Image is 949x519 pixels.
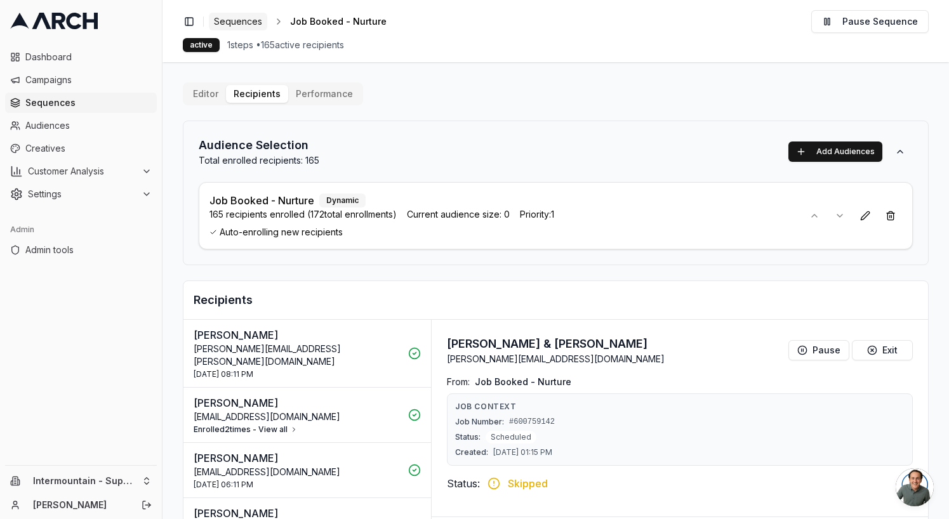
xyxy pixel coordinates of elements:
p: Job Context [455,402,905,412]
nav: breadcrumb [209,13,407,30]
span: Job Booked - Nurture [290,15,387,28]
button: Log out [138,496,156,514]
span: Sequences [25,96,152,109]
span: Sequences [214,15,262,28]
span: Current audience size: 0 [407,208,510,221]
a: Open chat [896,468,934,506]
span: Creatives [25,142,152,155]
h3: [PERSON_NAME] & [PERSON_NAME] [447,335,665,353]
span: [DATE] 06:11 PM [194,480,253,490]
span: Campaigns [25,74,152,86]
span: Auto-enrolling new recipients [209,226,793,239]
span: 1 steps • 165 active recipients [227,39,344,51]
p: Total enrolled recipients: 165 [199,154,319,167]
span: Dashboard [25,51,152,63]
span: Job Number: [455,417,504,427]
button: Customer Analysis [5,161,157,181]
a: Sequences [209,13,267,30]
span: [DATE] 08:11 PM [194,369,253,379]
button: Exit [852,340,913,360]
span: Job Booked - Nurture [475,376,571,388]
a: Campaigns [5,70,157,90]
h2: Recipients [194,291,918,309]
span: Skipped [508,476,548,491]
span: Priority: 1 [520,208,554,221]
span: From: [447,376,470,388]
span: Created: [455,447,488,457]
h2: Audience Selection [199,136,319,154]
button: Recipients [226,85,288,103]
a: Creatives [5,138,157,159]
button: [PERSON_NAME][EMAIL_ADDRESS][DOMAIN_NAME][DATE] 06:11 PM [183,443,431,497]
span: [DATE] 01:15 PM [493,447,552,457]
span: Admin tools [25,244,152,256]
span: Intermountain - Superior Water & Air [33,475,136,487]
a: Dashboard [5,47,157,67]
button: Settings [5,184,157,204]
button: Pause [788,340,849,360]
span: Scheduled [486,431,536,443]
button: Performance [288,85,361,103]
div: active [183,38,220,52]
button: Pause Sequence [811,10,929,33]
p: [PERSON_NAME][EMAIL_ADDRESS][PERSON_NAME][DOMAIN_NAME] [194,343,401,368]
span: Status: [447,476,480,491]
p: [PERSON_NAME] [194,327,401,343]
span: #600759142 [509,417,555,427]
a: Admin tools [5,240,157,260]
p: [EMAIL_ADDRESS][DOMAIN_NAME] [194,411,401,423]
button: Enrolled2times - View all [194,424,298,435]
button: Editor [185,85,226,103]
div: Admin [5,220,157,240]
span: Status: [455,432,481,442]
button: [PERSON_NAME][EMAIL_ADDRESS][DOMAIN_NAME]Enrolled2times - View all [183,388,431,442]
span: Customer Analysis [28,165,136,178]
p: [PERSON_NAME][EMAIL_ADDRESS][DOMAIN_NAME] [447,353,665,365]
a: Audiences [5,115,157,136]
p: Job Booked - Nurture [209,193,314,208]
button: Add Audiences [788,141,882,162]
p: [EMAIL_ADDRESS][DOMAIN_NAME] [194,466,401,478]
div: Dynamic [319,194,366,207]
button: Intermountain - Superior Water & Air [5,471,157,491]
span: Audiences [25,119,152,132]
a: Sequences [5,93,157,113]
button: [PERSON_NAME][PERSON_NAME][EMAIL_ADDRESS][PERSON_NAME][DOMAIN_NAME][DATE] 08:11 PM [183,320,431,387]
span: ( 172 total enrollments) [305,209,397,220]
a: [PERSON_NAME] [33,499,128,511]
span: 165 recipients enrolled [209,208,397,221]
span: Settings [28,188,136,200]
p: [PERSON_NAME] [194,395,401,411]
p: [PERSON_NAME] [194,450,401,466]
